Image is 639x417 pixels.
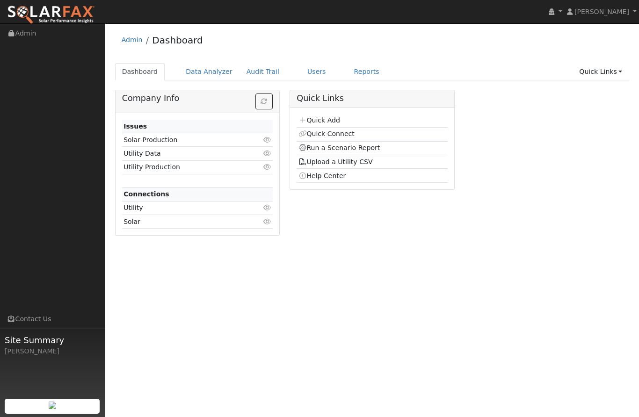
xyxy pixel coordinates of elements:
td: Solar [122,215,248,229]
a: Quick Connect [298,130,355,137]
td: Utility Production [122,160,248,174]
a: Data Analyzer [179,63,240,80]
a: Audit Trail [240,63,286,80]
img: retrieve [49,402,56,409]
td: Utility [122,201,248,215]
h5: Quick Links [297,93,447,103]
a: Quick Links [572,63,629,80]
a: Admin [122,36,143,43]
a: Upload a Utility CSV [298,158,373,165]
i: Click to view [263,164,271,170]
i: Click to view [263,204,271,211]
i: Click to view [263,150,271,157]
a: Dashboard [115,63,165,80]
img: SolarFax [7,5,95,25]
strong: Issues [123,122,147,130]
h5: Company Info [122,93,273,103]
a: Quick Add [298,116,340,124]
td: Utility Data [122,147,248,160]
a: Run a Scenario Report [298,144,380,151]
a: Users [300,63,333,80]
span: Site Summary [5,334,100,346]
i: Click to view [263,137,271,143]
a: Help Center [298,172,346,180]
i: Click to view [263,218,271,225]
td: Solar Production [122,133,248,147]
span: [PERSON_NAME] [574,8,629,15]
div: [PERSON_NAME] [5,346,100,356]
a: Dashboard [152,35,203,46]
a: Reports [347,63,386,80]
strong: Connections [123,190,169,198]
